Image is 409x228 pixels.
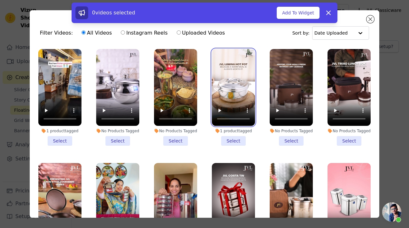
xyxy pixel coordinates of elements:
label: All Videos [81,29,112,37]
div: 1 product tagged [212,128,255,134]
div: No Products Tagged [96,128,139,134]
div: No Products Tagged [270,128,313,134]
div: Filter Videos: [40,26,228,40]
div: No Products Tagged [154,128,197,134]
span: 0 videos selected [92,10,135,16]
div: 1 product tagged [38,128,81,134]
div: Open chat [382,202,401,222]
label: Uploaded Videos [176,29,225,37]
button: Add To Widget [277,7,320,19]
div: No Products Tagged [328,128,371,134]
label: Instagram Reels [120,29,168,37]
div: Sort by: [292,26,369,40]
